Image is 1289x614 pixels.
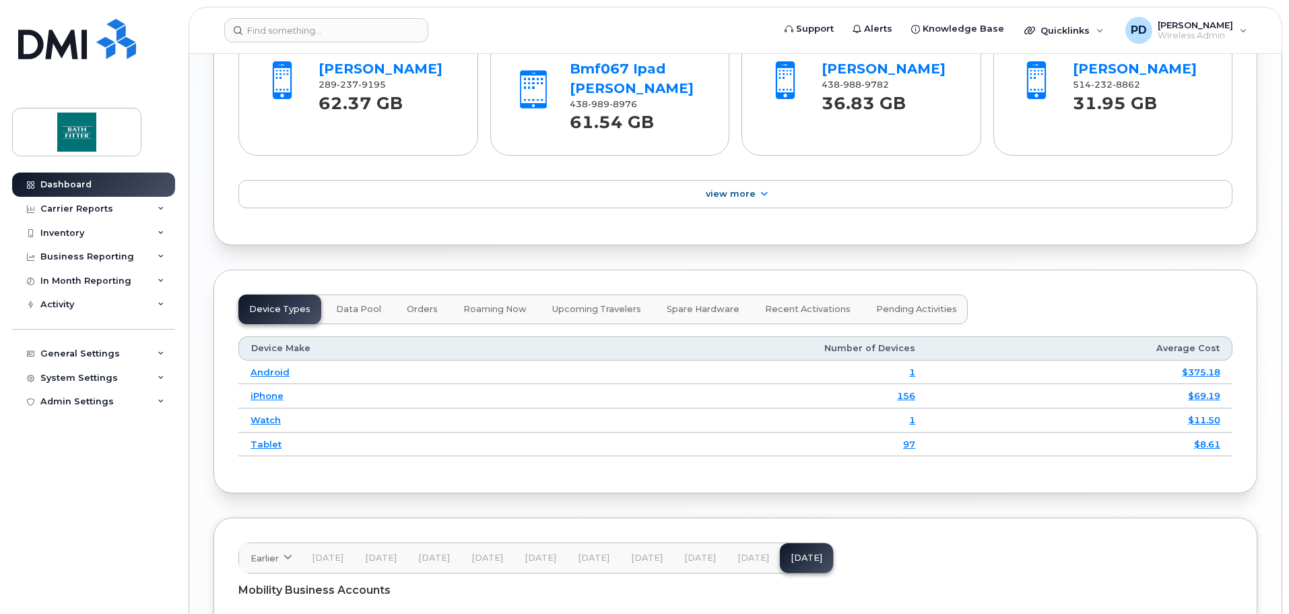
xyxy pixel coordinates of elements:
[552,304,641,315] span: Upcoming Travelers
[570,61,694,96] a: Bmf067 Ipad [PERSON_NAME]
[927,336,1232,361] th: Average Cost
[529,336,927,361] th: Number of Devices
[737,553,769,563] span: [DATE]
[909,367,915,377] a: 1
[251,415,281,425] a: Watch
[840,80,861,90] span: 988
[1091,80,1113,90] span: 232
[1188,390,1220,401] a: $69.19
[224,18,428,42] input: Find something...
[843,16,902,42] a: Alerts
[876,304,957,315] span: Pending Activities
[1040,25,1090,36] span: Quicklinks
[1116,17,1257,44] div: Pietro DiToto
[588,99,609,109] span: 989
[578,553,609,563] span: [DATE]
[312,553,343,563] span: [DATE]
[684,553,716,563] span: [DATE]
[251,367,290,377] a: Android
[909,415,915,425] a: 1
[822,80,889,90] span: 438
[903,439,915,450] a: 97
[525,553,556,563] span: [DATE]
[365,553,397,563] span: [DATE]
[251,390,284,401] a: iPhone
[1073,80,1140,90] span: 514
[251,552,279,565] span: Earlier
[1188,415,1220,425] a: $11.50
[463,304,527,315] span: Roaming Now
[570,99,637,109] span: 438
[238,180,1232,208] a: View More
[1073,86,1157,113] strong: 31.95 GB
[358,80,386,90] span: 9195
[251,439,282,450] a: Tablet
[407,304,438,315] span: Orders
[796,22,834,36] span: Support
[897,390,915,401] a: 156
[238,574,1232,607] div: Mobility Business Accounts
[1073,61,1197,77] a: [PERSON_NAME]
[239,543,301,573] a: Earlier
[238,336,529,361] th: Device Make
[902,16,1014,42] a: Knowledge Base
[471,553,503,563] span: [DATE]
[319,86,403,113] strong: 62.37 GB
[609,99,637,109] span: 8976
[1113,80,1140,90] span: 8862
[1182,367,1220,377] a: $375.18
[336,304,381,315] span: Data Pool
[1015,17,1113,44] div: Quicklinks
[1131,22,1147,38] span: PD
[1158,30,1233,41] span: Wireless Admin
[706,189,756,199] span: View More
[775,16,843,42] a: Support
[923,22,1004,36] span: Knowledge Base
[1158,20,1233,30] span: [PERSON_NAME]
[822,61,946,77] a: [PERSON_NAME]
[822,86,906,113] strong: 36.83 GB
[864,22,892,36] span: Alerts
[1194,439,1220,450] a: $8.61
[337,80,358,90] span: 237
[570,104,654,132] strong: 61.54 GB
[861,80,889,90] span: 9782
[319,80,386,90] span: 289
[765,304,851,315] span: Recent Activations
[667,304,739,315] span: Spare Hardware
[319,61,442,77] a: [PERSON_NAME]
[418,553,450,563] span: [DATE]
[631,553,663,563] span: [DATE]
